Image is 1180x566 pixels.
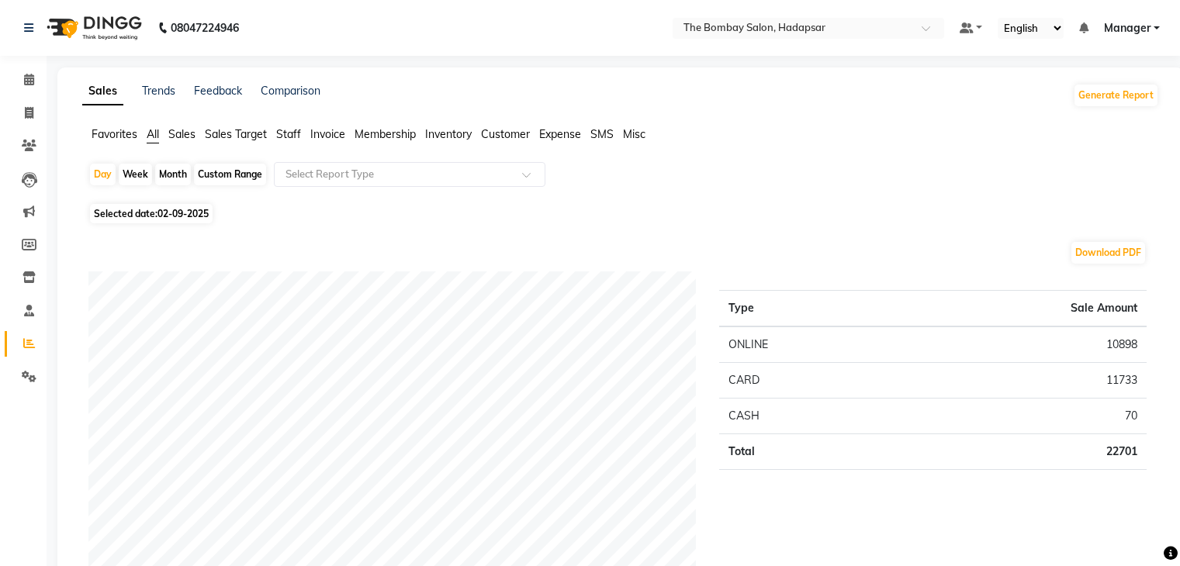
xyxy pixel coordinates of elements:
div: Week [119,164,152,185]
img: logo [40,6,146,50]
td: 22701 [892,434,1147,470]
b: 08047224946 [171,6,239,50]
span: Manager [1104,20,1151,36]
span: Selected date: [90,204,213,223]
span: SMS [590,127,614,141]
button: Download PDF [1071,242,1145,264]
th: Type [719,291,892,327]
a: Trends [142,84,175,98]
a: Sales [82,78,123,105]
span: 02-09-2025 [157,208,209,219]
a: Feedback [194,84,242,98]
button: Generate Report [1074,85,1158,106]
span: Favorites [92,127,137,141]
td: CARD [719,363,892,399]
span: Sales [168,127,196,141]
td: ONLINE [719,326,892,363]
span: Expense [539,127,581,141]
td: 10898 [892,326,1147,363]
span: Inventory [425,127,472,141]
div: Custom Range [194,164,266,185]
td: Total [719,434,892,470]
div: Day [90,164,116,185]
a: Comparison [261,84,320,98]
span: Sales Target [205,127,267,141]
span: Staff [276,127,301,141]
span: Customer [481,127,530,141]
th: Sale Amount [892,291,1147,327]
td: 70 [892,399,1147,434]
span: Invoice [310,127,345,141]
td: CASH [719,399,892,434]
td: 11733 [892,363,1147,399]
span: Misc [623,127,645,141]
span: All [147,127,159,141]
span: Membership [355,127,416,141]
div: Month [155,164,191,185]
